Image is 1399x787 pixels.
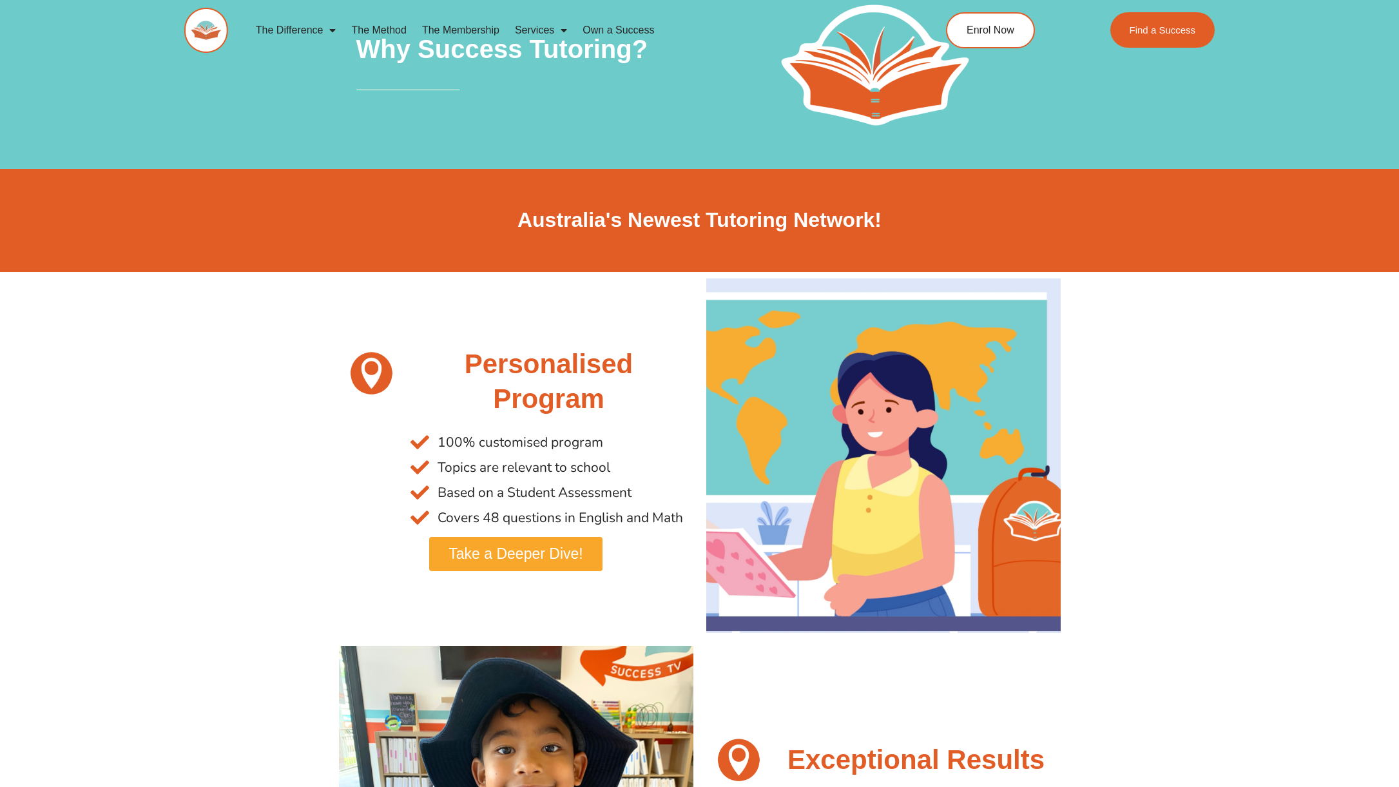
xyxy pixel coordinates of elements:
a: The Method [343,15,414,45]
span: Find a Success [1130,25,1196,35]
span: Topics are relevant to school [434,455,610,480]
span: 100% customised program [434,430,603,455]
a: Own a Success [575,15,662,45]
a: The Difference [248,15,344,45]
h2: Australia's Newest Tutoring Network! [339,207,1061,234]
h2: Personalised Program [410,347,686,417]
a: Services [507,15,575,45]
span: Enrol Now [967,25,1014,35]
nav: Menu [248,15,887,45]
a: Find a Success [1110,12,1215,48]
a: The Membership [414,15,507,45]
span: Based on a Student Assessment [434,480,632,505]
a: Take a Deeper Dive! [429,537,602,571]
h2: Exceptional Results [778,743,1054,778]
a: Enrol Now [946,12,1035,48]
span: Take a Deeper Dive! [449,547,583,561]
span: Covers 48 questions in English and Math [434,505,683,530]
